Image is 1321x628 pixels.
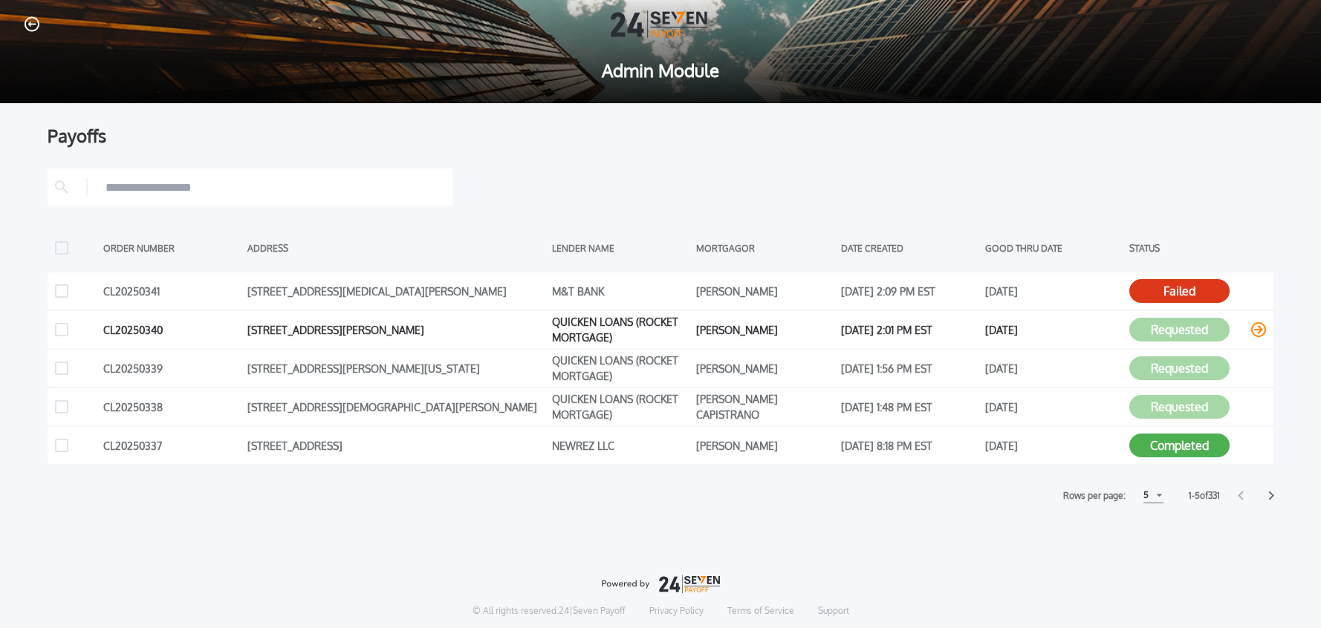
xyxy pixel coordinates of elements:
div: QUICKEN LOANS (ROCKET MORTGAGE) [552,357,689,379]
a: Support [818,605,849,617]
div: [STREET_ADDRESS][PERSON_NAME][US_STATE] [247,357,545,379]
a: Terms of Service [727,605,794,617]
div: [DATE] [985,357,1122,379]
div: [DATE] 8:18 PM EST [841,434,978,457]
a: Privacy Policy [649,605,704,617]
div: ORDER NUMBER [103,237,240,259]
div: MORTGAGOR [696,237,833,259]
label: Rows per page: [1063,488,1126,503]
div: [STREET_ADDRESS][MEDICAL_DATA][PERSON_NAME] [247,280,545,302]
img: Logo [611,10,710,38]
div: Payoffs [48,127,1273,145]
div: [DATE] 2:09 PM EST [841,280,978,302]
button: Completed [1129,434,1230,457]
p: © All rights reserved. 24|Seven Payoff [473,605,626,617]
div: DATE CREATED [841,237,978,259]
div: CL20250339 [103,357,240,379]
div: [STREET_ADDRESS][PERSON_NAME] [247,318,545,341]
div: 5 [1143,486,1149,504]
div: CL20250340 [103,318,240,341]
div: [STREET_ADDRESS] [247,434,545,457]
div: [DATE] 2:01 PM EST [841,318,978,341]
div: QUICKEN LOANS (ROCKET MORTGAGE) [552,318,689,341]
div: ADDRESS [247,237,545,259]
div: M&T BANK [552,280,689,302]
div: [DATE] [985,396,1122,418]
div: CL20250341 [103,280,240,302]
div: [PERSON_NAME] [696,434,833,457]
div: CL20250338 [103,396,240,418]
div: [DATE] 1:56 PM EST [841,357,978,379]
button: Failed [1129,279,1230,303]
div: [PERSON_NAME] CAPISTRANO [696,396,833,418]
button: Requested [1129,395,1230,419]
div: [DATE] 1:48 PM EST [841,396,978,418]
div: LENDER NAME [552,237,689,259]
div: CL20250337 [103,434,240,457]
button: 5 [1143,488,1163,503]
div: [DATE] [985,434,1122,457]
label: 1 - 5 of 331 [1189,488,1220,503]
div: [STREET_ADDRESS][DEMOGRAPHIC_DATA][PERSON_NAME] [247,396,545,418]
div: [DATE] [985,318,1122,341]
div: [PERSON_NAME] [696,280,833,302]
div: QUICKEN LOANS (ROCKET MORTGAGE) [552,396,689,418]
div: STATUS [1129,237,1266,259]
button: Requested [1129,356,1230,380]
button: Requested [1129,318,1230,341]
div: [PERSON_NAME] [696,357,833,379]
div: GOOD THRU DATE [985,237,1122,259]
div: [DATE] [985,280,1122,302]
div: [PERSON_NAME] [696,318,833,341]
div: NEWREZ LLC [552,434,689,457]
img: logo [601,575,720,593]
span: Admin Module [24,62,1297,79]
